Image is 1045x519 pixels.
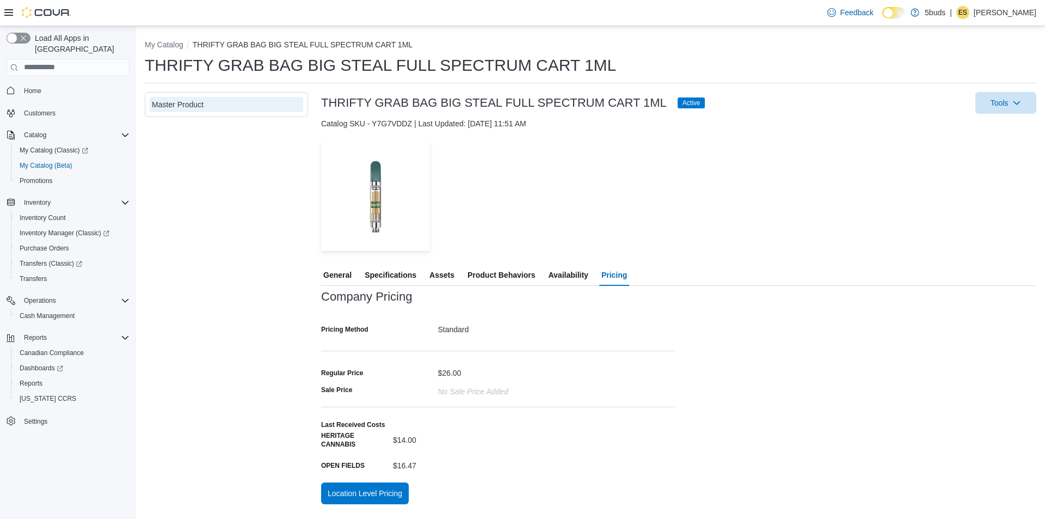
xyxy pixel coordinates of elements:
[429,264,454,286] span: Assets
[11,225,134,241] a: Inventory Manager (Classic)
[20,331,51,344] button: Reports
[20,414,130,428] span: Settings
[956,6,969,19] div: Evan Sutherland
[193,40,413,49] button: THRIFTY GRAB BAG BIG STEAL FULL SPECTRUM CART 1ML
[925,6,945,19] p: 5buds
[321,420,385,429] label: Last Received Costs
[438,321,675,334] div: Standard
[321,142,430,251] img: Image for THRIFTY GRAB BAG BIG STEAL FULL SPECTRUM CART 1ML
[678,97,705,108] span: Active
[15,392,81,405] a: [US_STATE] CCRS
[24,296,56,305] span: Operations
[15,159,130,172] span: My Catalog (Beta)
[683,98,700,108] span: Active
[20,229,109,237] span: Inventory Manager (Classic)
[7,78,130,457] nav: Complex example
[20,294,60,307] button: Operations
[2,293,134,308] button: Operations
[11,210,134,225] button: Inventory Count
[20,129,51,142] button: Catalog
[958,6,967,19] span: ES
[20,84,46,97] a: Home
[991,97,1009,108] span: Tools
[11,361,134,376] a: Dashboards
[11,345,134,361] button: Canadian Compliance
[15,159,77,172] a: My Catalog (Beta)
[15,272,130,285] span: Transfers
[321,118,1036,129] div: Catalog SKU - Y7G7VDDZ | Last Updated: [DATE] 11:51 AM
[365,264,416,286] span: Specifications
[15,144,93,157] a: My Catalog (Classic)
[15,346,130,359] span: Canadian Compliance
[30,33,130,54] span: Load All Apps in [GEOGRAPHIC_DATA]
[840,7,874,18] span: Feedback
[20,312,75,320] span: Cash Management
[20,244,69,253] span: Purchase Orders
[321,431,389,449] label: HERITAGE CANNABIS
[11,241,134,256] button: Purchase Orders
[15,211,70,224] a: Inventory Count
[15,257,87,270] a: Transfers (Classic)
[15,242,130,255] span: Purchase Orders
[20,274,47,283] span: Transfers
[321,325,368,334] label: Pricing Method
[601,264,627,286] span: Pricing
[20,331,130,344] span: Reports
[11,256,134,271] a: Transfers (Classic)
[321,386,352,394] label: Sale Price
[438,383,508,396] div: No Sale Price added
[15,392,130,405] span: Washington CCRS
[321,483,409,504] button: Location Level Pricing
[321,290,412,303] h3: Company Pricing
[11,391,134,406] button: [US_STATE] CCRS
[15,242,73,255] a: Purchase Orders
[20,364,63,373] span: Dashboards
[20,379,42,388] span: Reports
[950,6,952,19] p: |
[15,257,130,270] span: Transfers (Classic)
[11,173,134,188] button: Promotions
[974,6,1036,19] p: [PERSON_NAME]
[20,106,130,120] span: Customers
[20,196,55,209] button: Inventory
[548,264,588,286] span: Availability
[15,227,130,240] span: Inventory Manager (Classic)
[24,131,46,139] span: Catalog
[20,196,130,209] span: Inventory
[20,146,88,155] span: My Catalog (Classic)
[22,7,71,18] img: Cova
[393,457,539,470] div: $16.47
[24,417,47,426] span: Settings
[15,309,130,322] span: Cash Management
[20,294,130,307] span: Operations
[2,127,134,143] button: Catalog
[15,377,130,390] span: Reports
[20,129,130,142] span: Catalog
[975,92,1036,114] button: Tools
[20,259,82,268] span: Transfers (Classic)
[2,105,134,121] button: Customers
[882,7,905,19] input: Dark Mode
[15,272,51,285] a: Transfers
[2,413,134,429] button: Settings
[2,330,134,345] button: Reports
[11,271,134,286] button: Transfers
[321,369,363,377] div: Regular Price
[15,362,67,375] a: Dashboards
[145,54,616,76] h1: THRIFTY GRAB BAG BIG STEAL FULL SPECTRUM CART 1ML
[145,39,1036,52] nav: An example of EuiBreadcrumbs
[15,377,47,390] a: Reports
[321,96,667,109] h3: THRIFTY GRAB BAG BIG STEAL FULL SPECTRUM CART 1ML
[20,176,53,185] span: Promotions
[24,109,56,118] span: Customers
[11,376,134,391] button: Reports
[323,264,352,286] span: General
[20,107,60,120] a: Customers
[438,364,462,377] div: $26.00
[24,87,41,95] span: Home
[15,174,57,187] a: Promotions
[145,40,183,49] button: My Catalog
[468,264,535,286] span: Product Behaviors
[2,83,134,99] button: Home
[11,308,134,323] button: Cash Management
